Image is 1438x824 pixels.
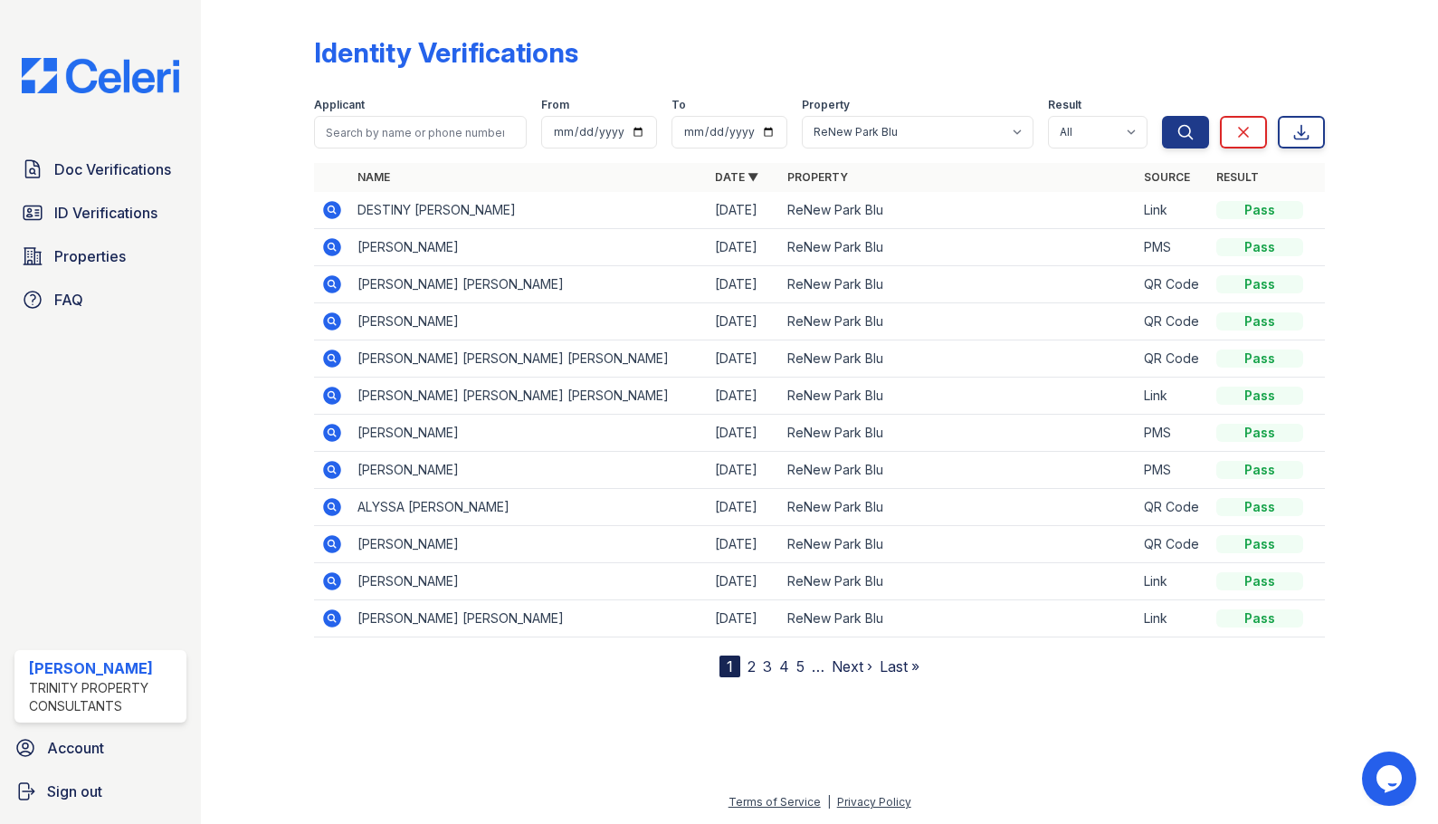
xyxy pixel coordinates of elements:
[350,600,707,637] td: [PERSON_NAME] [PERSON_NAME]
[1216,424,1303,442] div: Pass
[715,170,758,184] a: Date ▼
[708,229,780,266] td: [DATE]
[1216,609,1303,628] div: Pass
[350,526,707,563] td: [PERSON_NAME]
[708,415,780,452] td: [DATE]
[780,489,1137,526] td: ReNew Park Blu
[796,657,805,675] a: 5
[763,657,772,675] a: 3
[350,192,707,229] td: DESTINY [PERSON_NAME]
[780,600,1137,637] td: ReNew Park Blu
[708,452,780,489] td: [DATE]
[314,36,578,69] div: Identity Verifications
[1216,350,1303,368] div: Pass
[1216,170,1259,184] a: Result
[29,657,179,679] div: [PERSON_NAME]
[1216,461,1303,479] div: Pass
[780,563,1137,600] td: ReNew Park Blu
[350,452,707,489] td: [PERSON_NAME]
[780,229,1137,266] td: ReNew Park Blu
[837,795,911,809] a: Privacy Policy
[1216,275,1303,293] div: Pass
[314,116,527,149] input: Search by name or phone number
[708,303,780,340] td: [DATE]
[1137,340,1209,378] td: QR Code
[541,98,569,112] label: From
[748,657,756,675] a: 2
[1137,229,1209,266] td: PMS
[780,378,1137,415] td: ReNew Park Blu
[314,98,365,112] label: Applicant
[54,289,83,311] span: FAQ
[832,657,872,675] a: Next ›
[350,340,707,378] td: [PERSON_NAME] [PERSON_NAME] [PERSON_NAME]
[719,656,740,677] div: 1
[1362,752,1420,806] iframe: chat widget
[54,245,126,267] span: Properties
[1137,378,1209,415] td: Link
[350,563,707,600] td: [PERSON_NAME]
[47,737,104,759] span: Account
[780,192,1137,229] td: ReNew Park Blu
[708,563,780,600] td: [DATE]
[1216,535,1303,553] div: Pass
[780,526,1137,563] td: ReNew Park Blu
[812,656,824,677] span: …
[729,795,821,809] a: Terms of Service
[14,282,186,318] a: FAQ
[1216,387,1303,405] div: Pass
[780,340,1137,378] td: ReNew Park Blu
[1216,201,1303,219] div: Pass
[1216,312,1303,331] div: Pass
[708,489,780,526] td: [DATE]
[827,795,831,809] div: |
[350,303,707,340] td: [PERSON_NAME]
[708,266,780,303] td: [DATE]
[54,158,171,180] span: Doc Verifications
[780,415,1137,452] td: ReNew Park Blu
[1137,192,1209,229] td: Link
[787,170,848,184] a: Property
[1137,452,1209,489] td: PMS
[802,98,850,112] label: Property
[1137,303,1209,340] td: QR Code
[880,657,919,675] a: Last »
[1137,415,1209,452] td: PMS
[1137,526,1209,563] td: QR Code
[14,238,186,274] a: Properties
[708,378,780,415] td: [DATE]
[780,266,1137,303] td: ReNew Park Blu
[779,657,789,675] a: 4
[1137,600,1209,637] td: Link
[1144,170,1190,184] a: Source
[708,600,780,637] td: [DATE]
[47,781,102,802] span: Sign out
[350,378,707,415] td: [PERSON_NAME] [PERSON_NAME] [PERSON_NAME]
[54,202,157,224] span: ID Verifications
[780,303,1137,340] td: ReNew Park Blu
[708,192,780,229] td: [DATE]
[780,452,1137,489] td: ReNew Park Blu
[350,415,707,452] td: [PERSON_NAME]
[357,170,390,184] a: Name
[7,730,194,766] a: Account
[671,98,686,112] label: To
[1048,98,1081,112] label: Result
[1216,238,1303,256] div: Pass
[1137,489,1209,526] td: QR Code
[1216,572,1303,590] div: Pass
[350,229,707,266] td: [PERSON_NAME]
[29,679,179,715] div: Trinity Property Consultants
[7,58,194,93] img: CE_Logo_Blue-a8612792a0a2168367f1c8372b55b34899dd931a85d93a1a3d3e32e68fde9ad4.png
[14,195,186,231] a: ID Verifications
[7,773,194,810] a: Sign out
[1216,498,1303,516] div: Pass
[1137,563,1209,600] td: Link
[1137,266,1209,303] td: QR Code
[708,526,780,563] td: [DATE]
[350,489,707,526] td: ALYSSA [PERSON_NAME]
[350,266,707,303] td: [PERSON_NAME] [PERSON_NAME]
[14,151,186,187] a: Doc Verifications
[708,340,780,378] td: [DATE]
